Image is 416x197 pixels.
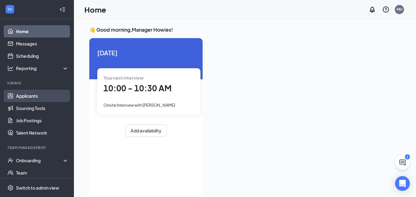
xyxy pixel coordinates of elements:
a: Scheduling [16,50,69,62]
a: Team [16,167,69,179]
div: Hiring [7,81,67,86]
div: 1 [405,154,410,160]
svg: WorkstreamLogo [7,6,13,12]
div: Reporting [16,65,69,71]
svg: Settings [7,185,14,191]
svg: QuestionInfo [382,6,390,13]
div: Switch to admin view [16,185,59,191]
div: Open Intercom Messenger [395,176,410,191]
a: Applicants [16,90,69,102]
span: 10:00 - 10:30 AM [103,83,172,93]
a: Sourcing Tools [16,102,69,114]
a: Home [16,25,69,37]
button: Add availability [125,124,167,137]
button: ChatActive [395,155,410,170]
svg: Analysis [7,65,14,71]
h3: 👋 Good morning, Manager Howies ! [89,26,401,33]
span: Your next interview [103,75,143,81]
span: [DATE] [97,48,195,57]
span: Onsite Interview with [PERSON_NAME] [103,103,175,108]
h1: Home [84,4,106,15]
a: Messages [16,37,69,50]
svg: Collapse [59,6,66,13]
svg: ChatActive [399,159,406,166]
div: Onboarding [16,157,63,164]
a: Job Postings [16,114,69,127]
div: Team Management [7,145,67,150]
a: Talent Network [16,127,69,139]
div: MH [397,7,402,12]
svg: UserCheck [7,157,14,164]
svg: Notifications [369,6,376,13]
